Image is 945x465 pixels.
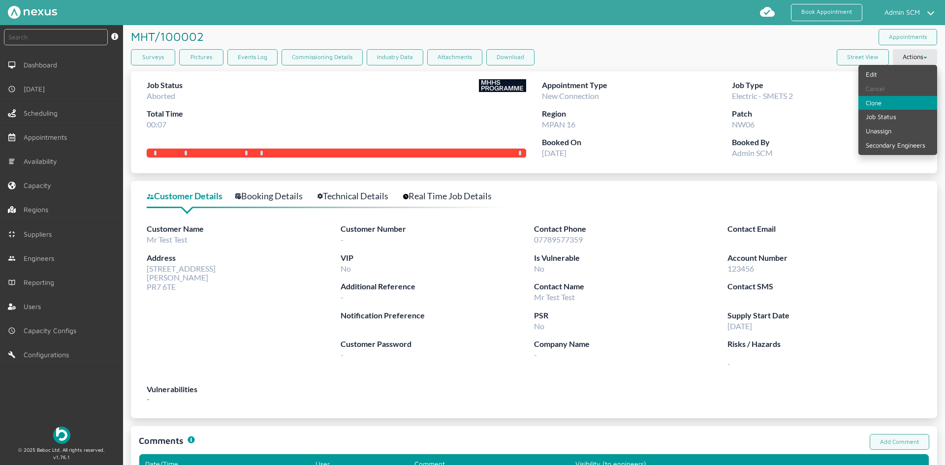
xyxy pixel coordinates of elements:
img: capacity-left-menu.svg [8,182,16,189]
a: Book Appointment [791,4,862,21]
img: scheduling-left-menu.svg [8,109,16,117]
span: Users [24,303,45,310]
span: Regions [24,206,52,214]
img: md-list.svg [8,157,16,165]
label: Region [542,108,732,120]
span: No [534,264,544,273]
img: md-contract.svg [8,230,16,238]
span: MPAN 16 [542,120,575,129]
img: appointments-left-menu.svg [8,133,16,141]
span: 123456 [727,264,754,273]
span: - [727,350,921,368]
img: regions.left-menu.svg [8,206,16,214]
a: Job Status [858,110,937,124]
img: md-time.svg [8,327,16,335]
a: Clone [858,96,937,110]
span: Electric - SMETS 2 [732,91,793,100]
a: Appointments [879,29,937,45]
span: - [341,235,344,244]
span: Scheduling [24,109,62,117]
label: Company Name [534,338,727,350]
h1: MHT/100002 ️️️ [131,25,207,48]
h1: Comments [139,434,184,447]
label: Total Time [147,108,183,120]
button: Actions [893,49,937,65]
span: [DATE] [24,85,49,93]
button: Street View [837,49,889,65]
span: Engineers [24,254,58,262]
img: md-book.svg [8,279,16,286]
img: md-people.svg [8,254,16,262]
span: Dashboard [24,61,61,69]
label: Contact Phone [534,223,727,235]
button: Download [486,49,535,65]
img: Nexus [8,6,57,19]
label: Account Number [727,252,921,264]
span: Configurations [24,351,73,359]
span: No [341,264,351,273]
label: Is Vulnerable [534,252,727,264]
img: Beboc Logo [53,427,70,444]
span: - [534,350,537,359]
label: Patch [732,108,922,120]
span: [DATE] [727,321,752,331]
label: Vulnerabilities [147,383,921,396]
label: Contact SMS [727,280,921,293]
label: Contact Name [534,280,727,293]
a: Industry Data [367,49,423,65]
label: Contact Email [727,223,921,235]
a: Attachments [427,49,482,65]
a: Add Comment [870,434,929,450]
span: Mr Test Test [147,235,188,244]
span: NW06 [732,120,755,129]
div: - [147,383,921,410]
span: Admin SCM [732,148,773,157]
label: Customer Name [147,223,341,235]
a: Surveys [131,49,175,65]
span: Availability [24,157,61,165]
span: 07789577359 [534,235,583,244]
label: Customer Password [341,338,534,350]
a: Commissioning Details [282,49,363,65]
span: Suppliers [24,230,56,238]
img: md-cloud-done.svg [759,4,775,20]
a: Unassign [858,124,937,138]
span: Reporting [24,279,58,286]
a: Edit [858,67,937,82]
label: Risks / Hazards [727,338,921,350]
img: md-desktop.svg [8,61,16,69]
label: Address [147,252,341,264]
span: Aborted [147,91,175,100]
span: No [534,321,544,331]
img: md-build.svg [8,351,16,359]
label: Supply Start Date [727,310,921,322]
a: Pictures [179,49,223,65]
span: Appointments [24,133,71,141]
img: user-left-menu.svg [8,303,16,310]
label: Job Status [147,79,183,92]
span: - [341,292,344,302]
label: Booked On [542,136,732,149]
a: Events Log [227,49,278,65]
a: Technical Details [317,189,399,203]
label: VIP [341,252,534,264]
img: md-time.svg [8,85,16,93]
input: Search by: Ref, PostCode, MPAN, MPRN, Account, Customer [4,29,108,45]
a: Customer Details [147,189,233,203]
label: PSR [534,310,727,322]
span: Capacity [24,182,55,189]
span: Mr Test Test [534,292,575,302]
label: Job Type [732,79,922,92]
img: Supplier Logo [479,79,526,92]
span: 00:07 [147,120,166,129]
label: Customer Number [341,223,534,235]
a: Secondary Engineers [858,138,937,153]
label: Notification Preference [341,310,534,322]
span: Capacity Configs [24,327,80,335]
span: New Connection [542,91,599,100]
a: Booking Details [235,189,314,203]
span: [STREET_ADDRESS] [PERSON_NAME] PR7 6TE [147,264,216,291]
a: Cancel [858,82,937,96]
span: - [341,350,344,359]
label: Booked By [732,136,922,149]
